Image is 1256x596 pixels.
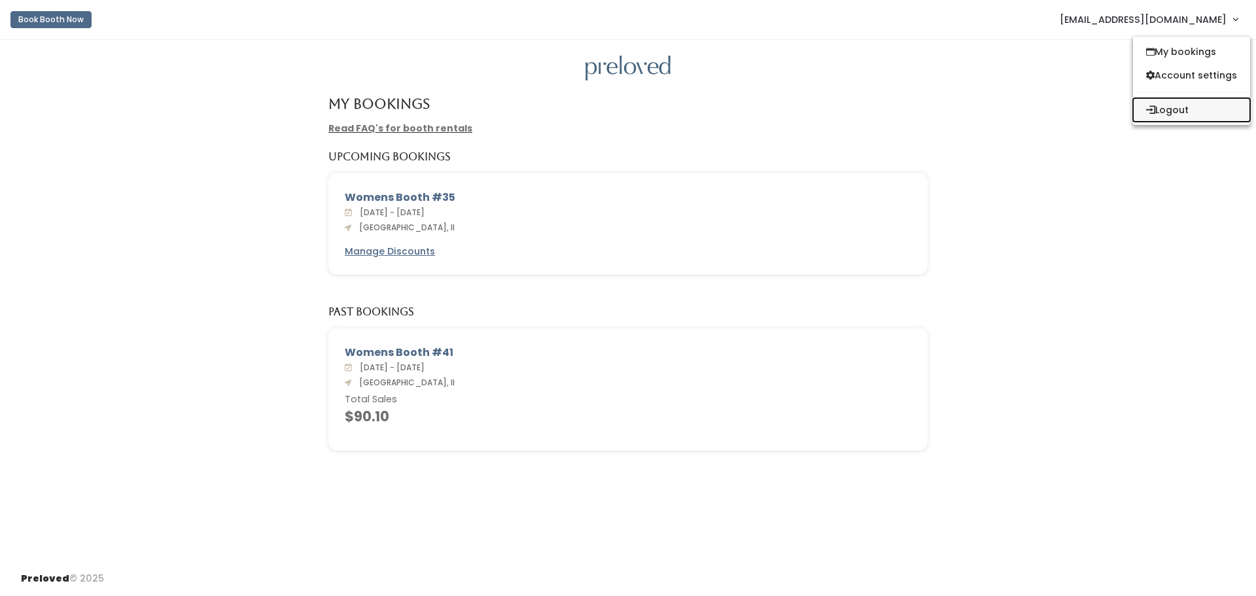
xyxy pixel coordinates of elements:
[1133,63,1250,87] a: Account settings
[328,96,430,111] h4: My Bookings
[10,11,92,28] button: Book Booth Now
[345,394,911,405] h6: Total Sales
[1133,98,1250,122] button: Logout
[1060,12,1227,27] span: [EMAIL_ADDRESS][DOMAIN_NAME]
[21,561,104,586] div: © 2025
[328,151,451,163] h5: Upcoming Bookings
[354,222,455,233] span: [GEOGRAPHIC_DATA], Il
[21,572,69,585] span: Preloved
[345,190,911,205] div: Womens Booth #35
[1047,5,1251,33] a: [EMAIL_ADDRESS][DOMAIN_NAME]
[585,56,671,81] img: preloved logo
[345,345,911,360] div: Womens Booth #41
[1133,40,1250,63] a: My bookings
[328,306,414,318] h5: Past Bookings
[10,5,92,34] a: Book Booth Now
[355,362,425,373] span: [DATE] - [DATE]
[354,377,455,388] span: [GEOGRAPHIC_DATA], Il
[345,245,435,258] a: Manage Discounts
[355,207,425,218] span: [DATE] - [DATE]
[328,122,472,135] a: Read FAQ's for booth rentals
[345,409,911,424] h4: $90.10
